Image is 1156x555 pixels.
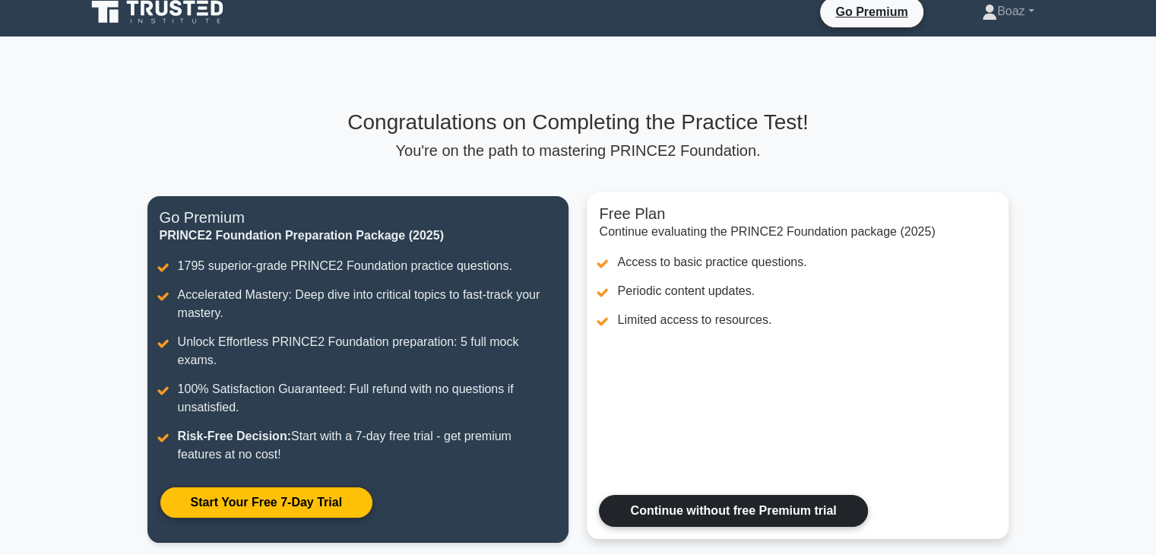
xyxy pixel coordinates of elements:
a: Start Your Free 7-Day Trial [160,487,373,519]
h3: Congratulations on Completing the Practice Test! [147,109,1009,135]
a: Continue without free Premium trial [599,495,867,527]
a: Go Premium [826,2,917,21]
p: You're on the path to mastering PRINCE2 Foundation. [147,141,1009,160]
